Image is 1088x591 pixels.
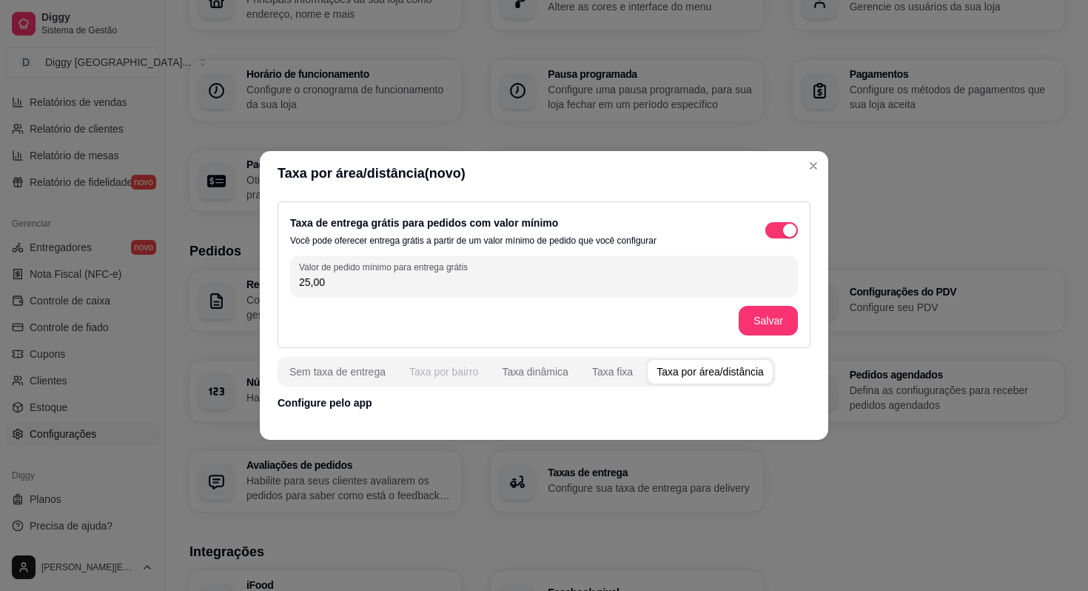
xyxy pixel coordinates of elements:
[739,306,798,335] button: Salvar
[802,154,825,178] button: Close
[299,275,789,290] input: Valor de pedido mínimo para entrega grátis
[409,364,478,379] div: Taxa por bairro
[290,217,558,229] label: Taxa de entrega grátis para pedidos com valor mínimo
[592,364,633,379] div: Taxa fixa
[260,151,828,196] header: Taxa por área/distância(novo)
[278,395,810,410] p: Configure pelo app
[289,364,386,379] div: Sem taxa de entrega
[299,261,473,273] label: Valor de pedido mínimo para entrega grátis
[290,235,657,247] p: Você pode oferecer entrega grátis a partir de um valor mínimo de pedido que você configurar
[657,364,764,379] div: Taxa por área/distância
[502,364,568,379] div: Taxa dinâmica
